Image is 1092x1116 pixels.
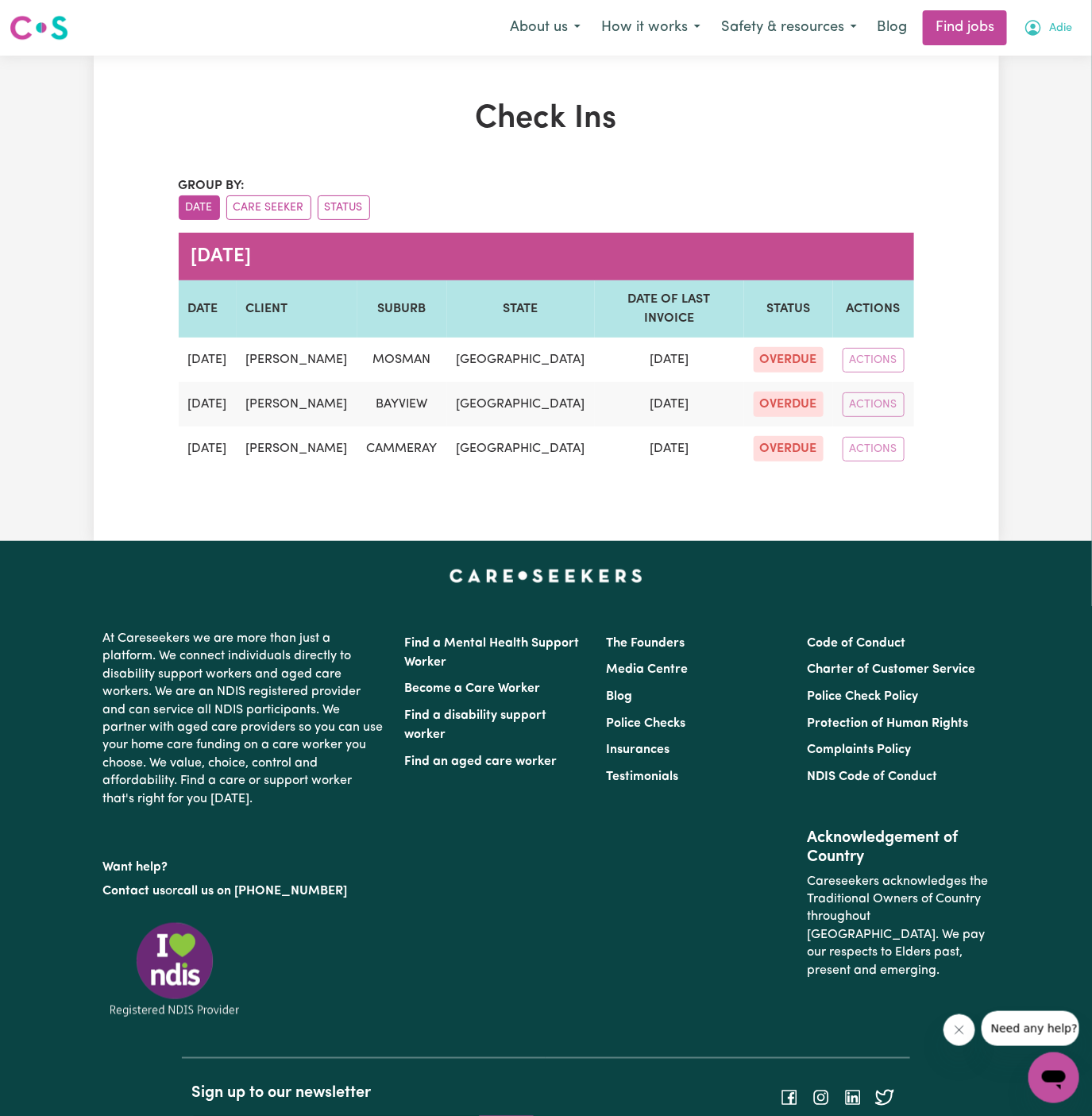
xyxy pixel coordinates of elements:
[10,10,68,46] a: Careseekers logo
[711,11,867,44] button: Safety & resources
[237,382,357,427] td: [PERSON_NAME]
[807,637,905,650] a: Code of Conduct
[843,1091,862,1103] a: Follow Careseekers on LinkedIn
[103,885,166,898] a: Contact us
[447,280,595,338] th: STATE
[179,338,237,382] td: [DATE]
[595,427,744,471] td: [DATE]
[833,280,914,338] th: ACTIONS
[191,1084,536,1103] h2: Sign up to our newsletter
[875,1091,894,1103] a: Follow Careseekers on Twitter
[447,382,595,427] td: [GEOGRAPHIC_DATA]
[179,280,237,338] th: DATE
[179,427,237,471] td: [DATE]
[754,347,824,373] span: OVERDUE
[807,690,918,703] a: Police Check Policy
[807,743,911,756] a: Complaints Policy
[807,770,937,783] a: NDIS Code of Conduct
[1013,11,1082,44] button: My Account
[405,709,547,741] a: Find a disability support worker
[405,682,541,695] a: Become a Care Worker
[179,100,914,138] h1: Check Ins
[179,382,237,427] td: [DATE]
[780,1091,799,1103] a: Follow Careseekers on Facebook
[807,663,975,676] a: Charter of Customer Service
[606,663,688,676] a: Media Centre
[178,885,348,898] a: call us on [PHONE_NUMBER]
[807,828,989,867] h2: Acknowledgement of Country
[923,10,1007,45] a: Find jobs
[318,195,370,220] button: sort invoices by paid status
[450,570,642,582] a: Careseekers home page
[357,427,447,471] td: CAMMERAY
[595,382,744,427] td: [DATE]
[447,427,595,471] td: [GEOGRAPHIC_DATA]
[103,852,386,876] p: Want help?
[606,690,632,703] a: Blog
[807,867,989,986] p: Careseekers acknowledges the Traditional Owners of Country throughout [GEOGRAPHIC_DATA]. We pay o...
[447,338,595,382] td: [GEOGRAPHIC_DATA]
[982,1011,1079,1046] iframe: Message from company
[595,280,744,338] th: DATE OF LAST INVOICE
[179,180,245,192] span: Group by:
[595,338,744,382] td: [DATE]
[754,436,824,461] span: OVERDUE
[807,717,968,730] a: Protection of Human Rights
[103,624,386,814] p: At Careseekers we are more than just a platform. We connect individuals directly to disability su...
[179,233,914,280] caption: [DATE]
[744,280,833,338] th: STATUS
[103,920,246,1019] img: Registered NDIS provider
[237,427,357,471] td: [PERSON_NAME]
[237,338,357,382] td: [PERSON_NAME]
[357,382,447,427] td: BAYVIEW
[179,195,220,220] button: sort invoices by date
[357,280,447,338] th: SUBURB
[103,876,386,906] p: or
[10,14,68,42] img: Careseekers logo
[591,11,711,44] button: How it works
[606,637,685,650] a: The Founders
[606,717,685,730] a: Police Checks
[943,1014,975,1046] iframe: Close message
[237,280,357,338] th: CLIENT
[1028,1052,1079,1103] iframe: Button to launch messaging window
[606,743,669,756] a: Insurances
[754,392,824,417] span: OVERDUE
[405,637,580,669] a: Find a Mental Health Support Worker
[812,1091,831,1103] a: Follow Careseekers on Instagram
[500,11,591,44] button: About us
[357,338,447,382] td: MOSMAN
[226,195,311,220] button: sort invoices by care seeker
[405,755,558,768] a: Find an aged care worker
[1049,20,1072,37] span: Adie
[867,10,916,45] a: Blog
[606,770,678,783] a: Testimonials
